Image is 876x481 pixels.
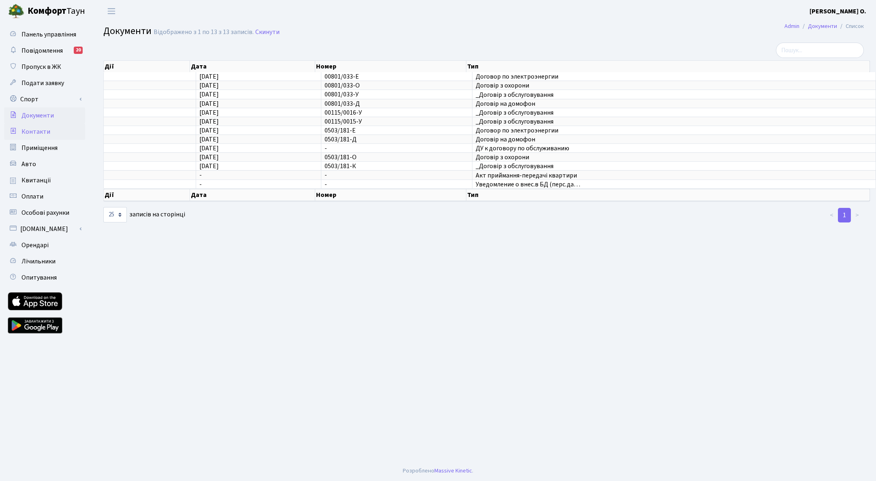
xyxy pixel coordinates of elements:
[325,135,357,144] span: 0503/181-Д
[4,205,85,221] a: Особові рахунки
[21,192,43,201] span: Оплати
[325,153,357,162] span: 0503/181-О
[776,43,864,58] input: Пошук...
[476,163,872,169] span: _Договір з обслуговування
[325,180,327,189] span: -
[21,30,76,39] span: Панель управління
[325,90,359,99] span: 00801/033-У
[466,189,870,201] th: Тип
[810,6,866,16] a: [PERSON_NAME] О.
[4,75,85,91] a: Подати заявку
[21,241,49,250] span: Орендарі
[199,72,219,81] span: [DATE]
[199,90,219,99] span: [DATE]
[4,188,85,205] a: Оплати
[325,108,362,117] span: 00115/0016-У
[4,124,85,140] a: Контакти
[199,162,219,171] span: [DATE]
[101,4,122,18] button: Переключити навігацію
[837,22,864,31] li: Список
[808,22,837,30] a: Документи
[476,109,872,116] span: _Договір з обслуговування
[315,189,466,201] th: Номер
[21,111,54,120] span: Документи
[154,28,254,36] div: Відображено з 1 по 13 з 13 записів.
[325,162,356,171] span: 0503/181-К
[21,46,63,55] span: Повідомлення
[199,99,219,108] span: [DATE]
[21,160,36,169] span: Авто
[21,127,50,136] span: Контакти
[21,176,51,185] span: Квитанції
[4,221,85,237] a: [DOMAIN_NAME]
[199,81,219,90] span: [DATE]
[199,108,219,117] span: [DATE]
[403,466,473,475] div: Розроблено .
[476,73,872,80] span: Договор по электроэнергии
[199,135,219,144] span: [DATE]
[476,82,872,89] span: Договір з охорони
[476,136,872,143] span: Договір на домофон
[4,59,85,75] a: Пропуск в ЖК
[28,4,85,18] span: Таун
[190,61,315,72] th: Дата
[325,126,356,135] span: 0503/181-Е
[476,181,872,188] span: Уведомление о внес.в БД (перс.да…
[476,172,872,179] span: Акт приймання-передачі квартири
[199,171,202,180] span: -
[325,117,362,126] span: 00115/0015-У
[255,28,280,36] a: Скинути
[4,253,85,269] a: Лічильники
[103,207,185,222] label: записів на сторінці
[325,99,360,108] span: 00801/033-Д
[476,92,872,98] span: _Договір з обслуговування
[315,61,466,72] th: Номер
[21,257,56,266] span: Лічильники
[4,156,85,172] a: Авто
[103,24,152,38] span: Документи
[476,118,872,125] span: _Договір з обслуговування
[103,207,127,222] select: записів на сторінці
[4,269,85,286] a: Опитування
[104,189,190,201] th: Дії
[476,154,872,160] span: Договір з охорони
[4,91,85,107] a: Спорт
[199,117,219,126] span: [DATE]
[8,3,24,19] img: logo.png
[325,171,327,180] span: -
[772,18,876,35] nav: breadcrumb
[434,466,472,475] a: Massive Kinetic
[21,62,61,71] span: Пропуск в ЖК
[104,61,190,72] th: Дії
[4,140,85,156] a: Приміщення
[21,208,69,217] span: Особові рахунки
[4,237,85,253] a: Орендарі
[199,180,202,189] span: -
[476,127,872,134] span: Договор по электроэнергии
[21,273,57,282] span: Опитування
[190,189,315,201] th: Дата
[476,100,872,107] span: Договір на домофон
[199,126,219,135] span: [DATE]
[21,143,58,152] span: Приміщення
[199,144,219,153] span: [DATE]
[4,43,85,59] a: Повідомлення20
[4,26,85,43] a: Панель управління
[4,107,85,124] a: Документи
[74,47,83,54] div: 20
[21,79,64,88] span: Подати заявку
[325,81,360,90] span: 00801/033-О
[199,153,219,162] span: [DATE]
[4,172,85,188] a: Квитанції
[325,72,359,81] span: 00801/033-Е
[325,144,327,153] span: -
[838,208,851,222] a: 1
[466,61,870,72] th: Тип
[784,22,799,30] a: Admin
[810,7,866,16] b: [PERSON_NAME] О.
[28,4,66,17] b: Комфорт
[476,145,872,152] span: ДУ к договору по обслуживанию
